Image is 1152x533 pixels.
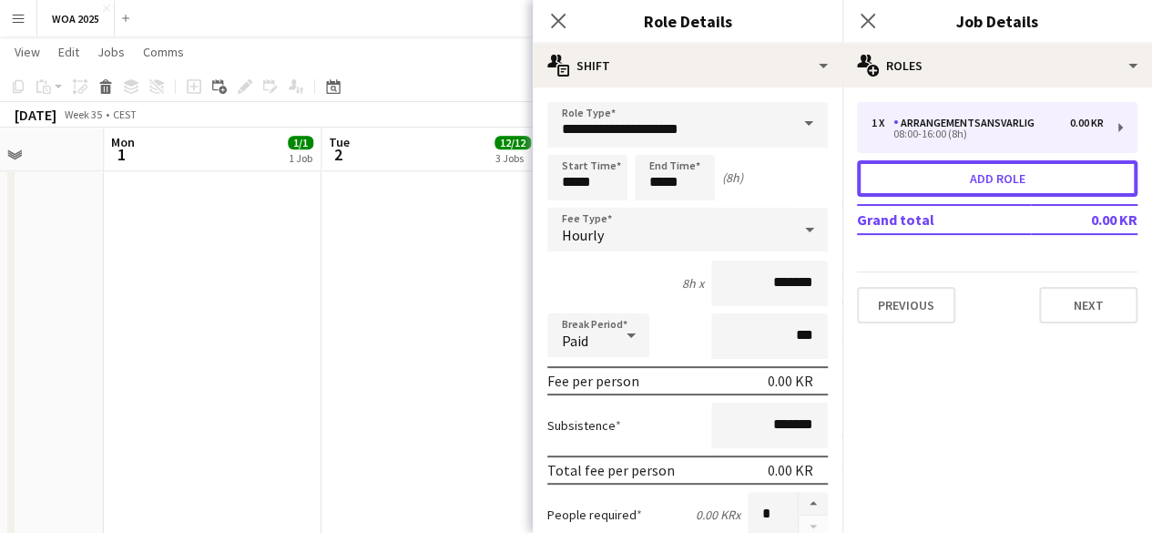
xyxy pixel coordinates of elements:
button: Previous [857,287,955,323]
span: Edit [58,44,79,60]
span: Jobs [97,44,125,60]
div: Shift [533,44,842,87]
button: Increase [799,492,828,516]
span: Week 35 [60,108,106,121]
div: [DATE] [15,106,56,124]
td: 0.00 KR [1031,205,1137,234]
div: 1 Job [289,151,312,165]
div: 08:00-16:00 (8h) [872,129,1104,138]
h3: Job Details [842,9,1152,33]
span: 1/1 [288,136,313,149]
td: Grand total [857,205,1031,234]
div: 0.00 KR [768,372,813,390]
a: Comms [136,40,191,64]
span: Comms [143,44,184,60]
label: People required [547,507,642,523]
button: Next [1039,287,1137,323]
h3: Role Details [533,9,842,33]
span: Hourly [562,226,604,244]
span: 12/12 [494,136,531,149]
div: 8h x [682,275,704,292]
div: Fee per person [547,372,639,390]
span: 1 [108,144,135,165]
div: 3 Jobs [495,151,530,165]
span: View [15,44,40,60]
div: 1 x [872,117,893,129]
div: 0.00 KR x [696,507,740,523]
div: Arrangementsansvarlig [893,117,1042,129]
div: 0.00 KR [1070,117,1104,129]
div: (8h) [722,169,743,186]
span: Mon [111,134,135,150]
div: CEST [113,108,137,121]
a: View [7,40,47,64]
div: 0.00 KR [768,461,813,479]
label: Subsistence [547,417,621,434]
a: Edit [51,40,87,64]
span: 2 [326,144,350,165]
button: WOA 2025 [37,1,115,36]
div: Roles [842,44,1152,87]
a: Jobs [90,40,132,64]
span: Tue [329,134,350,150]
button: Add role [857,160,1137,197]
span: Paid [562,332,588,350]
div: Total fee per person [547,461,675,479]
